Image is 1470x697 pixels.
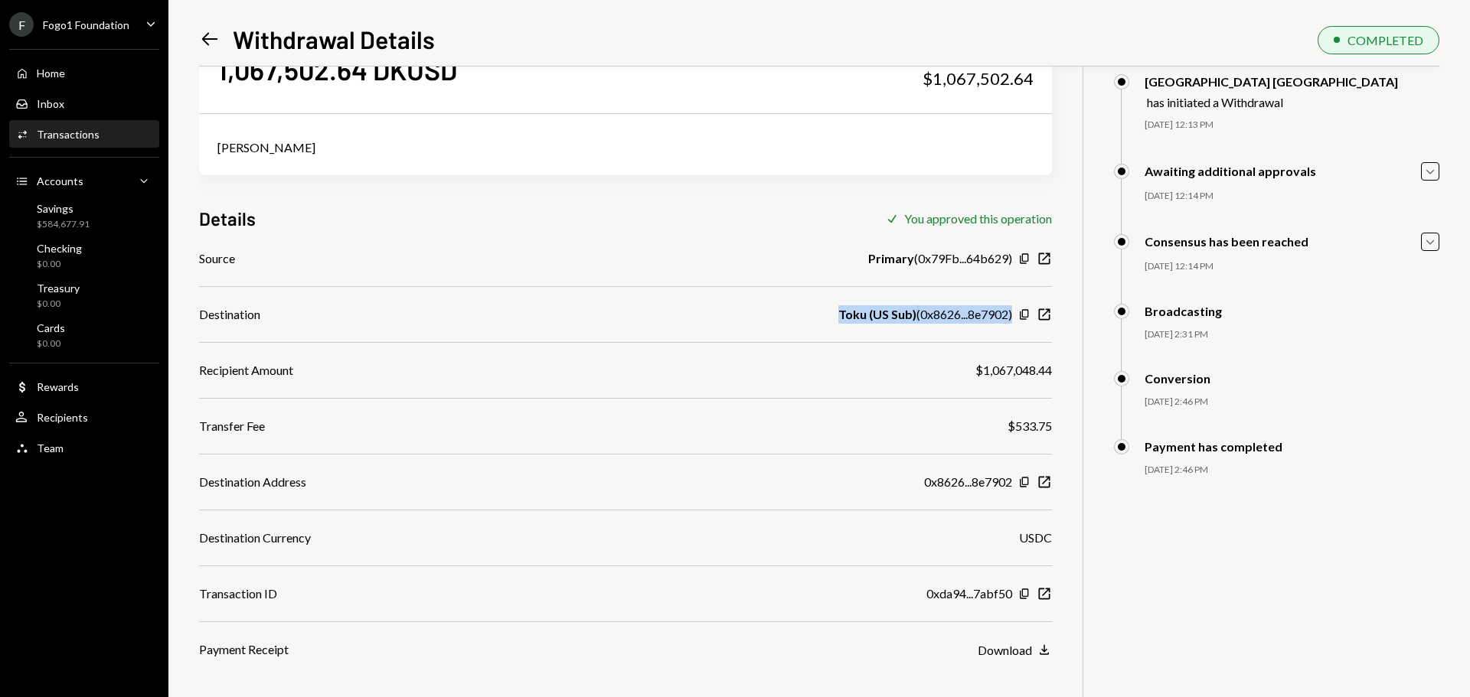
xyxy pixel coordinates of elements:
a: Savings$584,677.91 [9,197,159,234]
div: You approved this operation [904,211,1052,226]
div: ( 0x79Fb...64b629 ) [868,249,1012,268]
div: [DATE] 12:13 PM [1145,119,1439,132]
div: [DATE] 12:14 PM [1145,190,1439,203]
div: Consensus has been reached [1145,234,1308,249]
div: [PERSON_NAME] [217,138,1034,157]
h1: Withdrawal Details [233,24,435,54]
div: Destination Address [199,473,306,491]
div: ( 0x8626...8e7902 ) [838,305,1012,324]
div: Inbox [37,97,64,110]
div: $1,067,048.44 [975,361,1052,379]
div: Treasury [37,282,80,295]
div: Fogo1 Foundation [43,18,129,31]
div: [DATE] 2:46 PM [1145,396,1439,409]
a: Recipients [9,403,159,431]
div: has initiated a Withdrawal [1147,95,1398,109]
div: Transaction ID [199,585,277,603]
div: Accounts [37,174,83,187]
a: Cards$0.00 [9,317,159,353]
div: Recipient Amount [199,361,293,379]
div: Checking [37,242,82,255]
a: Treasury$0.00 [9,277,159,314]
div: Destination [199,305,260,324]
div: $1,067,502.64 [923,68,1034,90]
a: Accounts [9,167,159,194]
a: Inbox [9,90,159,117]
div: [DATE] 2:31 PM [1145,328,1439,341]
div: Recipients [37,411,88,424]
a: Transactions [9,120,159,148]
div: Team [37,441,64,454]
a: Home [9,59,159,86]
div: [DATE] 2:46 PM [1145,464,1439,477]
div: Rewards [37,380,79,393]
div: Source [199,249,235,268]
div: Home [37,67,65,80]
b: Toku (US Sub) [838,305,916,324]
div: Payment Receipt [199,640,289,659]
div: 0xda94...7abf50 [926,585,1012,603]
div: $0.00 [37,298,80,311]
button: Download [978,642,1052,659]
div: Cards [37,321,65,334]
div: 1,067,502.64 DKUSD [217,52,457,86]
div: COMPLETED [1347,33,1423,47]
a: Rewards [9,373,159,400]
div: $0.00 [37,337,65,350]
div: [GEOGRAPHIC_DATA] [GEOGRAPHIC_DATA] [1145,74,1398,89]
div: Broadcasting [1145,304,1222,318]
div: $0.00 [37,258,82,271]
div: $584,677.91 [37,218,90,231]
h3: Details [199,206,256,231]
div: 0x8626...8e7902 [924,473,1012,491]
div: F [9,12,34,37]
div: Awaiting additional approvals [1145,164,1316,178]
div: Destination Currency [199,529,311,547]
div: Download [978,643,1032,657]
div: Payment has completed [1145,439,1282,454]
div: Transactions [37,128,100,141]
div: Transfer Fee [199,417,265,435]
div: Conversion [1145,371,1210,386]
b: Primary [868,249,914,268]
div: USDC [1019,529,1052,547]
div: [DATE] 12:14 PM [1145,260,1439,273]
a: Team [9,434,159,461]
div: $533.75 [1008,417,1052,435]
div: Savings [37,202,90,215]
a: Checking$0.00 [9,237,159,274]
